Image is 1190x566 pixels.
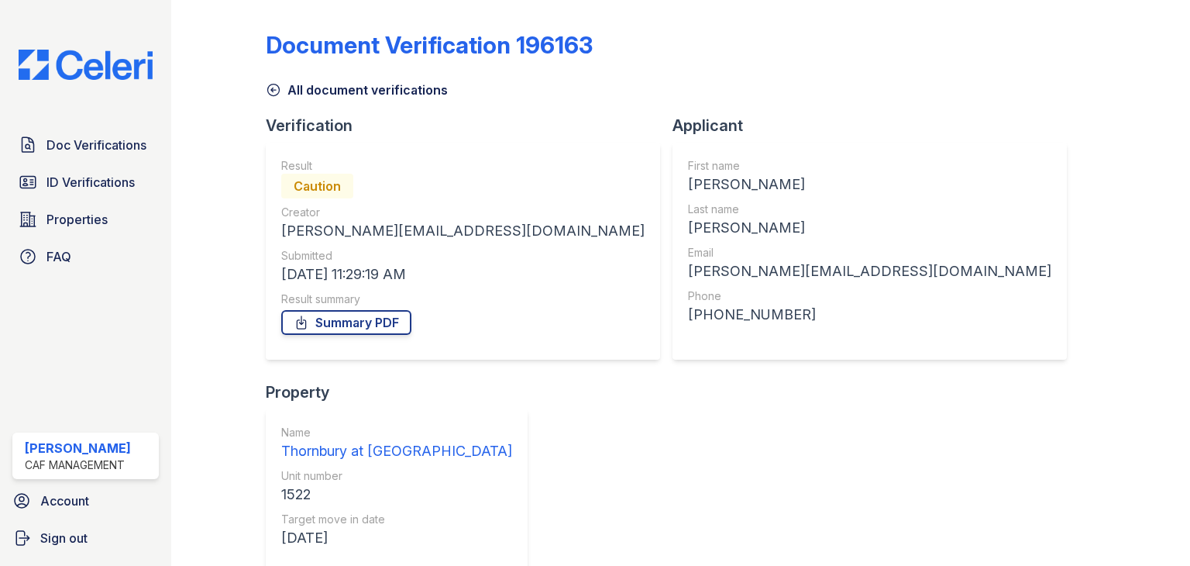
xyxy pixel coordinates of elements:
div: Thornbury at [GEOGRAPHIC_DATA] [281,440,512,462]
div: [PHONE_NUMBER] [688,304,1051,326]
div: Name [281,425,512,440]
div: [DATE] 11:29:19 AM [281,264,645,285]
div: Result summary [281,292,645,307]
div: Submitted [281,248,645,264]
a: ID Verifications [12,167,159,198]
div: 1522 [281,484,512,506]
div: Property [266,381,540,403]
div: Verification [266,115,672,136]
a: Name Thornbury at [GEOGRAPHIC_DATA] [281,425,512,462]
a: All document verifications [266,81,448,99]
a: Doc Verifications [12,129,159,160]
span: Account [40,492,89,510]
div: First name [688,158,1051,174]
div: Phone [688,288,1051,304]
div: [PERSON_NAME] [688,217,1051,239]
a: FAQ [12,241,159,272]
div: Applicant [672,115,1079,136]
div: [PERSON_NAME] [25,439,131,457]
div: Last name [688,202,1051,217]
div: Unit number [281,468,512,484]
a: Account [6,485,165,516]
div: Email [688,245,1051,261]
div: Caution [281,174,353,198]
span: FAQ [46,247,71,266]
a: Sign out [6,523,165,554]
a: Summary PDF [281,310,411,335]
span: Properties [46,210,108,229]
div: [PERSON_NAME][EMAIL_ADDRESS][DOMAIN_NAME] [281,220,645,242]
span: ID Verifications [46,173,135,192]
div: Creator [281,205,645,220]
span: Sign out [40,529,88,547]
div: [PERSON_NAME][EMAIL_ADDRESS][DOMAIN_NAME] [688,261,1051,282]
div: [PERSON_NAME] [688,174,1051,195]
span: Doc Verifications [46,136,146,154]
div: CAF Management [25,457,131,473]
div: Result [281,158,645,174]
img: CE_Logo_Blue-a8612792a0a2168367f1c8372b55b34899dd931a85d93a1a3d3e32e68fde9ad4.png [6,50,165,80]
div: Document Verification 196163 [266,31,593,59]
a: Properties [12,204,159,235]
div: [DATE] [281,527,512,549]
div: Target move in date [281,512,512,527]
